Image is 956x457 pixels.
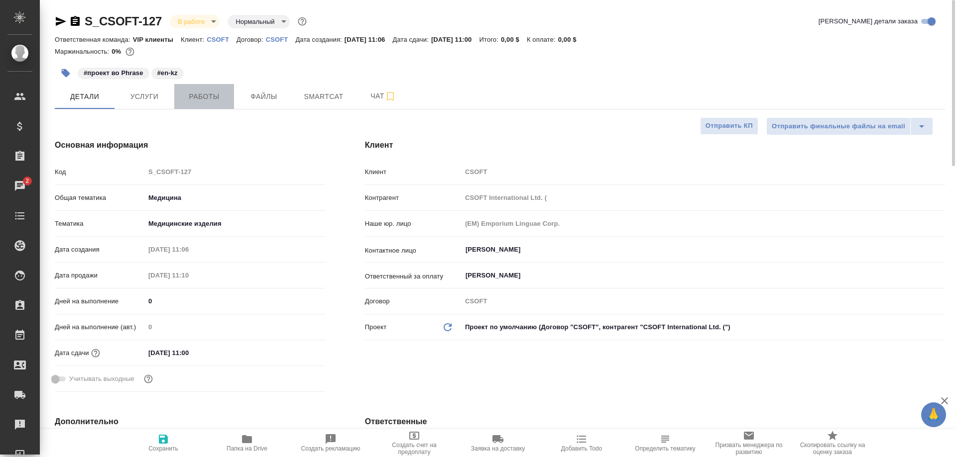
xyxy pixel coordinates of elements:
[713,442,785,456] span: Призвать менеджера по развитию
[145,294,325,308] input: ✎ Введи что-нибудь
[142,372,155,385] button: Выбери, если сб и вс нужно считать рабочими днями для выполнения заказа.
[112,48,123,55] p: 0%
[123,45,136,58] button: 12685.30 KZT; 318.00 RUB;
[55,416,325,428] h4: Дополнительно
[145,242,232,257] input: Пустое поле
[462,319,945,336] div: Проект по умолчанию (Договор "CSOFT", контрагент "CSOFT International Ltd. (")
[2,174,37,198] a: 2
[55,219,145,229] p: Тематика
[266,36,296,43] p: CSOFT
[707,429,791,457] button: Призвать менеджера по развитию
[181,36,207,43] p: Клиент:
[55,139,325,151] h4: Основная информация
[289,429,372,457] button: Создать рекламацию
[372,429,456,457] button: Создать счет на предоплату
[55,62,77,84] button: Добавить тэг
[55,48,112,55] p: Маржинальность:
[462,216,945,231] input: Пустое поле
[462,165,945,179] input: Пустое поле
[301,445,360,452] span: Создать рекламацию
[700,117,758,135] button: Отправить КП
[233,17,277,26] button: Нормальный
[145,165,325,179] input: Пустое поле
[175,17,208,26] button: В работе
[55,296,145,306] p: Дней на выполнение
[120,91,168,103] span: Услуги
[766,117,933,135] div: split button
[145,189,325,206] div: Медицина
[365,139,945,151] h4: Клиент
[561,445,602,452] span: Добавить Todo
[145,268,232,282] input: Пустое поле
[819,16,918,26] span: [PERSON_NAME] детали заказа
[797,442,868,456] span: Скопировать ссылку на оценку заказа
[55,348,89,358] p: Дата сдачи
[157,68,178,78] p: #en-kz
[766,117,911,135] button: Отправить финальные файлы на email
[85,14,162,28] a: S_CSOFT-127
[359,90,407,102] span: Чат
[69,374,134,384] span: Учитывать выходные
[240,91,288,103] span: Файлы
[365,416,945,428] h4: Ответственные
[501,36,527,43] p: 0,00 $
[55,271,145,280] p: Дата продажи
[19,176,35,186] span: 2
[180,91,228,103] span: Работы
[540,429,623,457] button: Добавить Todo
[940,274,942,276] button: Open
[365,193,462,203] p: Контрагент
[921,402,946,427] button: 🙏
[623,429,707,457] button: Определить тематику
[55,167,145,177] p: Код
[133,36,181,43] p: VIP клиенты
[266,35,296,43] a: CSOFT
[145,320,325,334] input: Пустое поле
[392,36,431,43] p: Дата сдачи:
[55,36,133,43] p: Ответственная команда:
[635,445,695,452] span: Определить тематику
[345,36,393,43] p: [DATE] 11:06
[365,296,462,306] p: Договор
[365,272,462,281] p: Ответственный за оплату
[479,36,501,43] p: Итого:
[145,215,325,232] div: Медицинские изделия
[69,15,81,27] button: Скопировать ссылку
[170,15,220,28] div: В работе
[471,445,525,452] span: Заявка на доставку
[300,91,348,103] span: Smartcat
[365,167,462,177] p: Клиент
[558,36,584,43] p: 0,00 $
[55,322,145,332] p: Дней на выполнение (авт.)
[77,68,150,77] span: проект во Phrase
[791,429,874,457] button: Скопировать ссылку на оценку заказа
[296,15,309,28] button: Доп статусы указывают на важность/срочность заказа
[207,36,237,43] p: CSOFT
[121,429,205,457] button: Сохранить
[227,445,267,452] span: Папка на Drive
[706,120,753,132] span: Отправить КП
[365,219,462,229] p: Наше юр. лицо
[462,294,945,308] input: Пустое поле
[89,347,102,360] button: Если добавить услуги и заполнить их объемом, то дата рассчитается автоматически
[207,35,237,43] a: CSOFT
[61,91,109,103] span: Детали
[84,68,143,78] p: #проект во Phrase
[148,445,178,452] span: Сохранить
[145,346,232,360] input: ✎ Введи что-нибудь
[365,322,387,332] p: Проект
[462,190,945,205] input: Пустое поле
[205,429,289,457] button: Папка на Drive
[527,36,558,43] p: К оплате:
[55,15,67,27] button: Скопировать ссылку для ЯМессенджера
[150,68,185,77] span: en-kz
[456,429,540,457] button: Заявка на доставку
[378,442,450,456] span: Создать счет на предоплату
[365,246,462,256] p: Контактное лицо
[772,121,905,132] span: Отправить финальные файлы на email
[940,249,942,251] button: Open
[55,245,145,255] p: Дата создания
[228,15,289,28] div: В работе
[431,36,479,43] p: [DATE] 11:00
[925,404,942,425] span: 🙏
